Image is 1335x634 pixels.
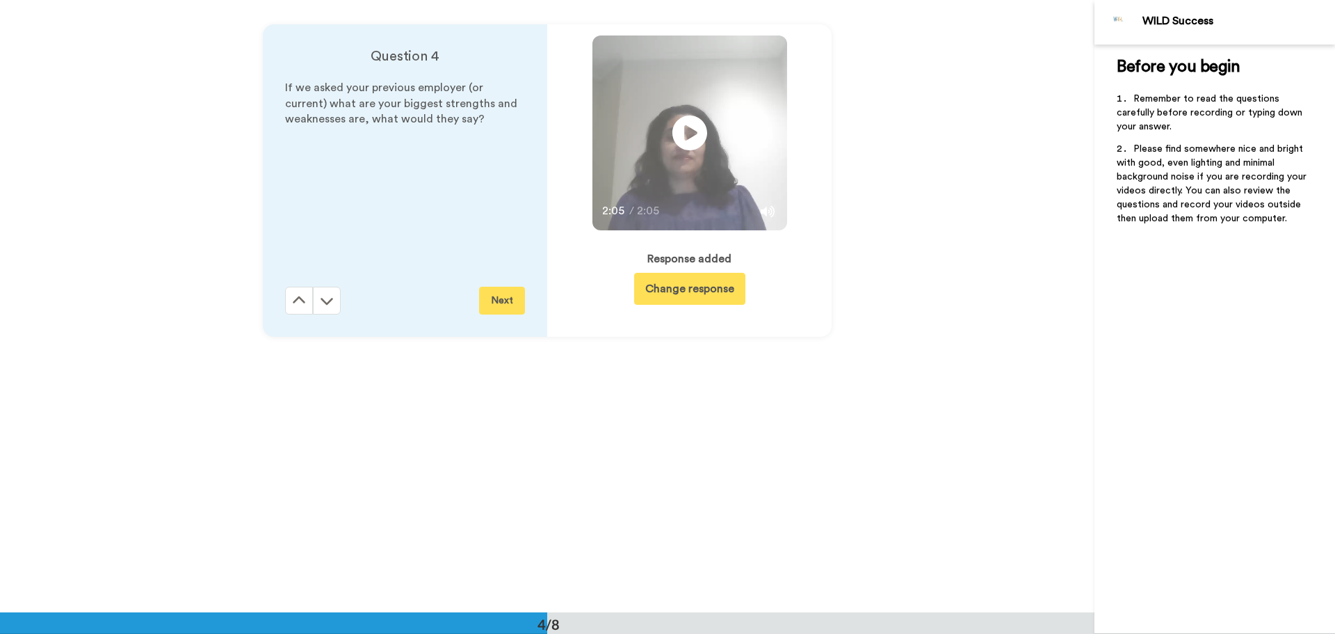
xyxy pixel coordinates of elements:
img: Mute/Unmute [761,205,775,219]
span: Remember to read the questions carefully before recording or typing down your answer. [1117,94,1305,132]
h4: Question 4 [285,47,525,66]
div: 4/8 [515,615,582,634]
div: WILD Success [1142,15,1334,28]
span: Please find somewhere nice and bright with good, even lighting and minimal background noise if yo... [1117,144,1309,223]
img: Profile Image [1102,6,1135,39]
div: Response added [647,251,731,267]
span: If we asked your previous employer (or current) what are your biggest strengths and weaknesses ar... [285,82,520,125]
span: 2:05 [637,203,661,219]
button: Change response [634,273,745,305]
span: 2:05 [602,203,626,219]
span: Before you begin [1117,58,1240,75]
span: / [629,203,634,219]
button: Next [479,287,525,315]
